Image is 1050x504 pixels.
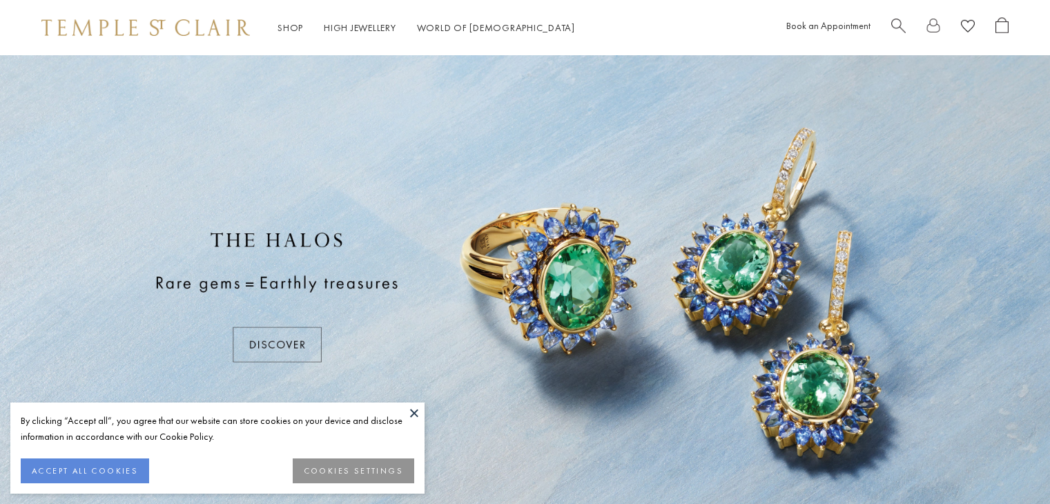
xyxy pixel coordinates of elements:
[995,17,1009,39] a: Open Shopping Bag
[293,458,414,483] button: COOKIES SETTINGS
[21,458,149,483] button: ACCEPT ALL COOKIES
[278,21,303,34] a: ShopShop
[961,17,975,39] a: View Wishlist
[786,19,871,32] a: Book an Appointment
[41,19,250,36] img: Temple St. Clair
[278,19,575,37] nav: Main navigation
[891,17,906,39] a: Search
[981,439,1036,490] iframe: Gorgias live chat messenger
[417,21,575,34] a: World of [DEMOGRAPHIC_DATA]World of [DEMOGRAPHIC_DATA]
[21,413,414,445] div: By clicking “Accept all”, you agree that our website can store cookies on your device and disclos...
[324,21,396,34] a: High JewelleryHigh Jewellery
